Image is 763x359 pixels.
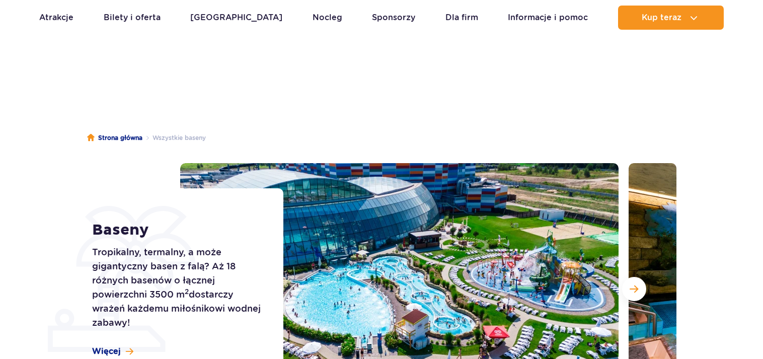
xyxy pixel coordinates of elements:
li: Wszystkie baseny [142,133,206,143]
a: Informacje i pomoc [508,6,588,30]
p: Tropikalny, termalny, a może gigantyczny basen z falą? Aż 18 różnych basenów o łącznej powierzchn... [92,245,261,330]
a: Strona główna [87,133,142,143]
button: Kup teraz [618,6,724,30]
sup: 2 [185,288,189,296]
button: Następny slajd [622,277,646,301]
a: Nocleg [313,6,342,30]
span: Więcej [92,346,121,357]
a: [GEOGRAPHIC_DATA] [190,6,282,30]
h1: Baseny [92,221,261,239]
a: Więcej [92,346,133,357]
a: Bilety i oferta [104,6,161,30]
a: Sponsorzy [372,6,415,30]
a: Dla firm [445,6,478,30]
a: Atrakcje [39,6,73,30]
span: Kup teraz [642,13,681,22]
